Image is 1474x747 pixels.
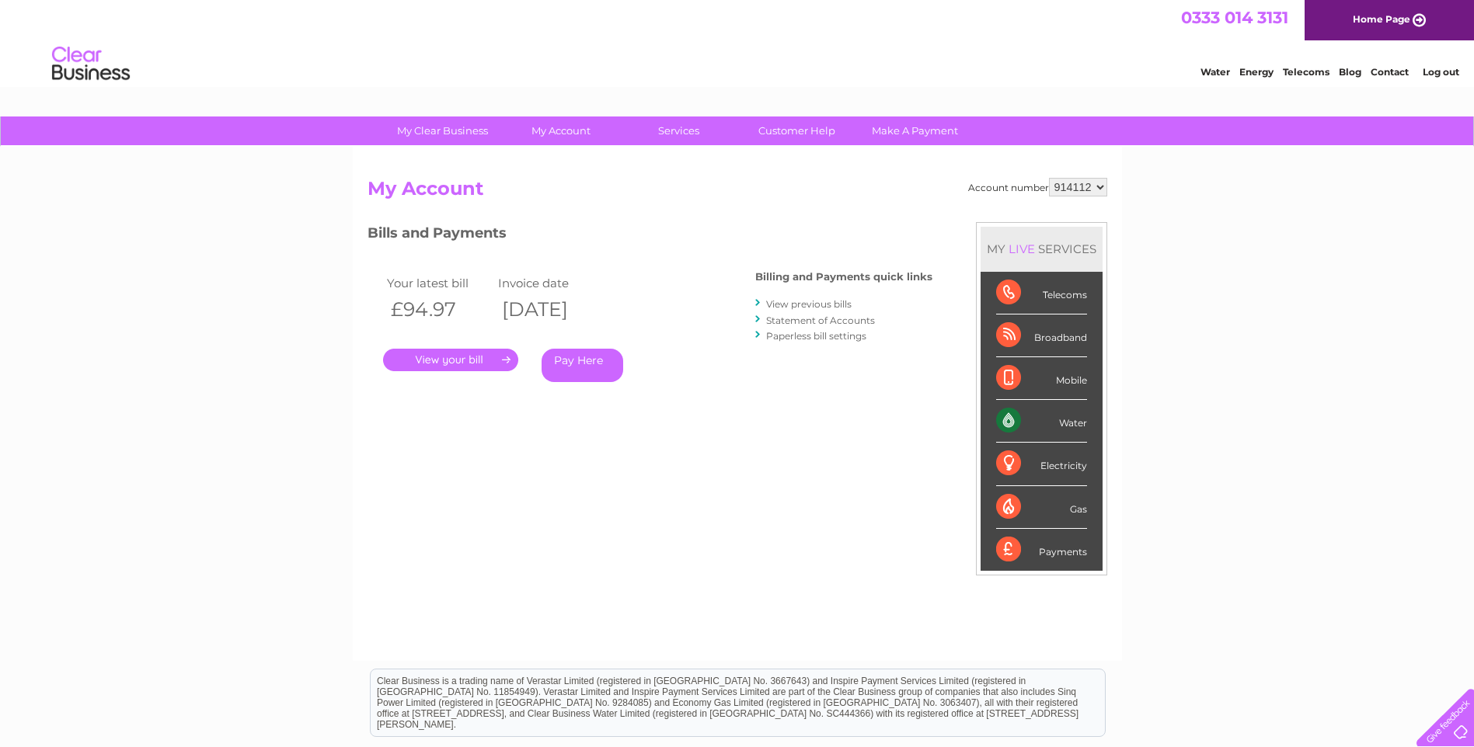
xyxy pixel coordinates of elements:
[766,330,866,342] a: Paperless bill settings
[996,314,1087,357] div: Broadband
[996,357,1087,400] div: Mobile
[542,349,623,382] a: Pay Here
[766,298,852,310] a: View previous bills
[1423,66,1459,78] a: Log out
[368,222,932,249] h3: Bills and Payments
[996,272,1087,314] div: Telecoms
[615,116,743,145] a: Services
[996,443,1087,485] div: Electricity
[383,294,495,325] th: £94.97
[1181,8,1288,27] a: 0333 014 3131
[51,40,131,88] img: logo.png
[494,294,606,325] th: [DATE]
[1339,66,1361,78] a: Blog
[996,529,1087,571] div: Payments
[981,227,1103,271] div: MY SERVICES
[766,314,875,326] a: Statement of Accounts
[755,271,932,283] h4: Billing and Payments quick links
[368,178,1107,207] h2: My Account
[968,178,1107,196] div: Account number
[733,116,861,145] a: Customer Help
[378,116,507,145] a: My Clear Business
[497,116,625,145] a: My Account
[371,9,1105,75] div: Clear Business is a trading name of Verastar Limited (registered in [GEOGRAPHIC_DATA] No. 3667643...
[996,400,1087,443] div: Water
[1239,66,1274,78] a: Energy
[383,273,495,294] td: Your latest bill
[1200,66,1230,78] a: Water
[851,116,979,145] a: Make A Payment
[996,486,1087,529] div: Gas
[494,273,606,294] td: Invoice date
[1371,66,1409,78] a: Contact
[1283,66,1329,78] a: Telecoms
[1005,241,1038,256] div: LIVE
[383,349,518,371] a: .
